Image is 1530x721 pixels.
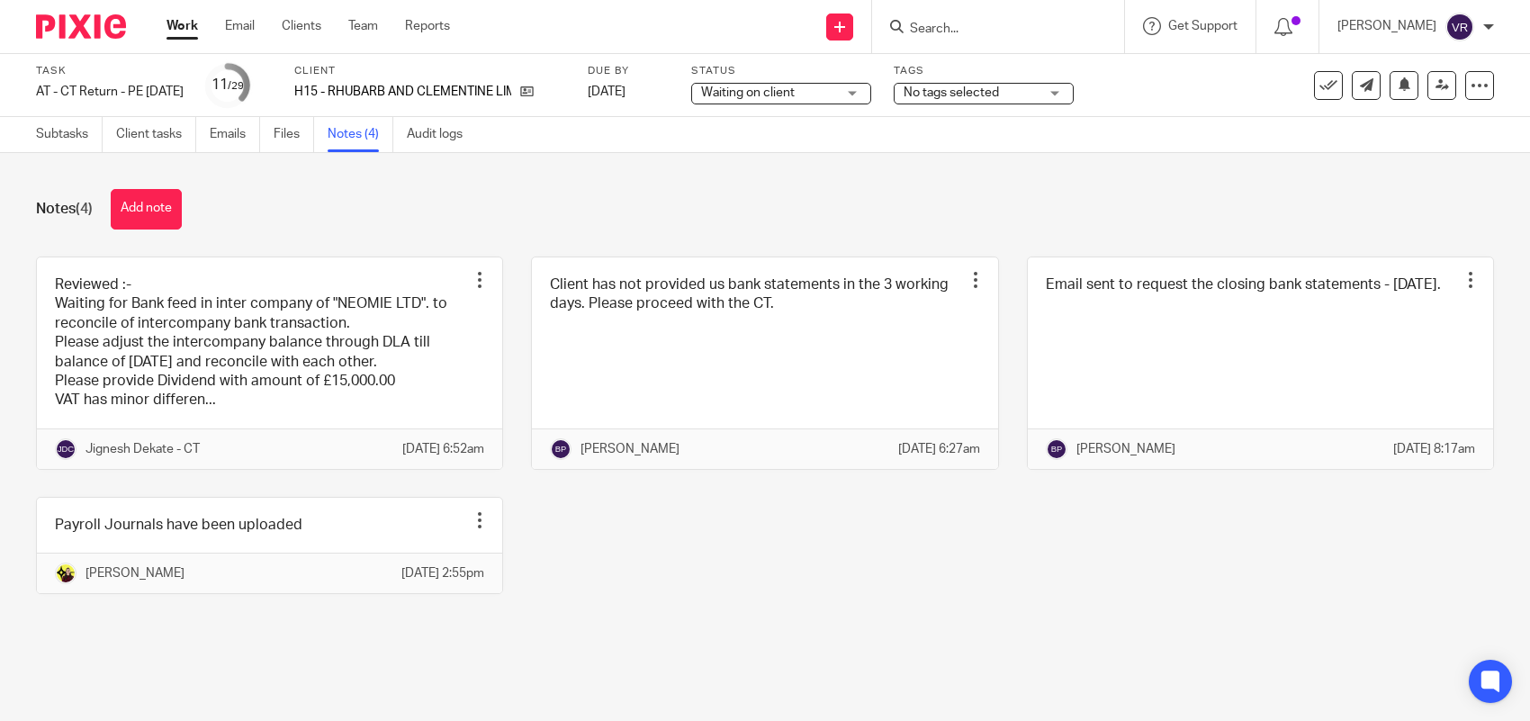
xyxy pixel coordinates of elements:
[166,17,198,35] a: Work
[36,64,184,78] label: Task
[36,83,184,101] div: AT - CT Return - PE 31-03-2025
[85,440,200,458] p: Jignesh Dekate - CT
[55,563,76,584] img: Megan-Starbridge.jpg
[1393,440,1475,458] p: [DATE] 8:17am
[36,200,93,219] h1: Notes
[36,117,103,152] a: Subtasks
[908,22,1070,38] input: Search
[580,440,679,458] p: [PERSON_NAME]
[36,14,126,39] img: Pixie
[588,64,669,78] label: Due by
[407,117,476,152] a: Audit logs
[691,64,871,78] label: Status
[111,189,182,230] button: Add note
[225,17,255,35] a: Email
[550,438,571,460] img: svg%3E
[1168,20,1237,32] span: Get Support
[228,81,244,91] small: /29
[898,440,980,458] p: [DATE] 6:27am
[36,83,184,101] div: AT - CT Return - PE [DATE]
[55,438,76,460] img: svg%3E
[210,117,260,152] a: Emails
[1076,440,1175,458] p: [PERSON_NAME]
[1445,13,1474,41] img: svg%3E
[76,202,93,216] span: (4)
[1337,17,1436,35] p: [PERSON_NAME]
[85,564,184,582] p: [PERSON_NAME]
[348,17,378,35] a: Team
[405,17,450,35] a: Reports
[328,117,393,152] a: Notes (4)
[402,440,484,458] p: [DATE] 6:52am
[294,83,511,101] p: H15 - RHUBARB AND CLEMENTINE LIMITED
[588,86,625,98] span: [DATE]
[282,17,321,35] a: Clients
[274,117,314,152] a: Files
[116,117,196,152] a: Client tasks
[904,86,999,99] span: No tags selected
[401,564,484,582] p: [DATE] 2:55pm
[211,75,244,95] div: 11
[294,64,565,78] label: Client
[894,64,1074,78] label: Tags
[1046,438,1067,460] img: svg%3E
[701,86,795,99] span: Waiting on client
